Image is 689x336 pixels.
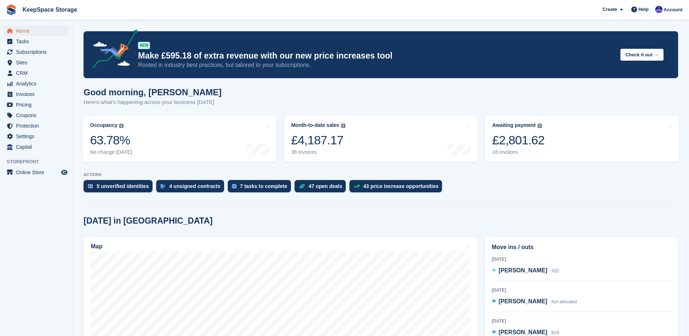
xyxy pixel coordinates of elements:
[4,131,69,141] a: menu
[551,299,577,304] span: Not allocated
[138,61,615,69] p: Rooted in industry best practices, but tailored to your subscriptions.
[4,110,69,120] a: menu
[349,180,446,196] a: 43 price increase opportunities
[492,133,544,148] div: £2,801.62
[551,330,559,335] span: B29
[4,89,69,99] a: menu
[499,298,547,304] span: [PERSON_NAME]
[91,243,102,250] h2: Map
[551,268,559,273] span: A32
[664,6,682,13] span: Account
[20,4,80,16] a: KeepSpace Storage
[16,142,60,152] span: Capital
[284,116,478,162] a: Month-to-date sales £4,187.17 36 invoices
[4,121,69,131] a: menu
[6,4,17,15] img: stora-icon-8386f47178a22dfd0bd8f6a31ec36ba5ce8667c1dd55bd0f319d3a0aa187defe.svg
[291,149,345,155] div: 36 invoices
[603,6,617,13] span: Create
[639,6,649,13] span: Help
[16,26,60,36] span: Home
[16,68,60,78] span: CRM
[232,184,236,188] img: task-75834270c22a3079a89374b754ae025e5fb1db73e45f91037f5363f120a921f8.svg
[4,100,69,110] a: menu
[16,100,60,110] span: Pricing
[16,57,60,68] span: Sites
[485,116,679,162] a: Awaiting payment £2,801.62 16 invoices
[84,172,678,177] p: ACTIONS
[492,266,559,276] a: [PERSON_NAME] A32
[16,167,60,177] span: Online Store
[84,216,212,226] h2: [DATE] in [GEOGRAPHIC_DATA]
[655,6,662,13] img: Chloe Clark
[16,110,60,120] span: Coupons
[4,79,69,89] a: menu
[84,87,222,97] h1: Good morning, [PERSON_NAME]
[90,122,117,128] div: Occupancy
[84,98,222,107] p: Here's what's happening across your business [DATE]
[354,185,360,188] img: price_increase_opportunities-93ffe204e8149a01c8c9dc8f82e8f89637d9d84a8eef4429ea346261dce0b2c0.svg
[138,51,615,61] p: Make £595.18 of extra revenue with our new price increases tool
[119,124,123,128] img: icon-info-grey-7440780725fd019a000dd9b08b2336e03edf1995a4989e88bcd33f0948082b44.svg
[492,149,544,155] div: 16 invoices
[4,68,69,78] a: menu
[90,149,132,155] div: No change [DATE]
[363,183,438,189] div: 43 price increase opportunities
[295,180,350,196] a: 47 open deals
[492,287,671,293] div: [DATE]
[16,89,60,99] span: Invoices
[341,124,345,128] img: icon-info-grey-7440780725fd019a000dd9b08b2336e03edf1995a4989e88bcd33f0948082b44.svg
[499,267,547,273] span: [PERSON_NAME]
[492,243,671,252] h2: Move ins / outs
[161,184,166,188] img: contract_signature_icon-13c848040528278c33f63329250d36e43548de30e8caae1d1a13099fd9432cc5.svg
[16,131,60,141] span: Settings
[16,36,60,47] span: Tasks
[16,79,60,89] span: Analytics
[538,124,542,128] img: icon-info-grey-7440780725fd019a000dd9b08b2336e03edf1995a4989e88bcd33f0948082b44.svg
[291,122,339,128] div: Month-to-date sales
[240,183,287,189] div: 7 tasks to complete
[4,167,69,177] a: menu
[7,158,72,165] span: Storefront
[84,180,156,196] a: 5 unverified identities
[492,318,671,324] div: [DATE]
[169,183,220,189] div: 4 unsigned contracts
[492,256,671,263] div: [DATE]
[4,142,69,152] a: menu
[228,180,295,196] a: 7 tasks to complete
[4,26,69,36] a: menu
[309,183,343,189] div: 47 open deals
[16,47,60,57] span: Subscriptions
[291,133,345,148] div: £4,187.17
[60,168,69,177] a: Preview store
[156,180,228,196] a: 4 unsigned contracts
[83,116,277,162] a: Occupancy 63.78% No change [DATE]
[88,184,93,188] img: verify_identity-adf6edd0f0f0b5bbfe63781bf79b02c33cf7c696d77639b501bdc392416b5a36.svg
[138,42,150,49] div: NEW
[4,36,69,47] a: menu
[4,57,69,68] a: menu
[499,329,547,335] span: [PERSON_NAME]
[87,29,138,71] img: price-adjustments-announcement-icon-8257ccfd72463d97f412b2fc003d46551f7dbcb40ab6d574587a9cd5c0d94...
[492,297,577,307] a: [PERSON_NAME] Not allocated
[620,49,664,61] button: Check it out →
[97,183,149,189] div: 5 unverified identities
[90,133,132,148] div: 63.78%
[299,184,305,189] img: deal-1b604bf984904fb50ccaf53a9ad4b4a5d6e5aea283cecdc64d6e3604feb123c2.svg
[492,122,536,128] div: Awaiting payment
[4,47,69,57] a: menu
[16,121,60,131] span: Protection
